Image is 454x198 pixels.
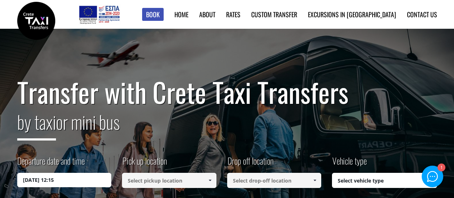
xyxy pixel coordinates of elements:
[122,173,216,188] input: Select pickup location
[122,155,167,173] label: Pick up location
[309,173,321,188] a: Show All Items
[227,155,273,173] label: Drop off location
[174,10,188,19] a: Home
[17,2,55,40] img: Crete Taxi Transfers | Safe Taxi Transfer Services from to Heraklion Airport, Chania Airport, Ret...
[226,10,240,19] a: Rates
[17,16,55,24] a: Crete Taxi Transfers | Safe Taxi Transfer Services from to Heraklion Airport, Chania Airport, Ret...
[17,107,437,146] h2: or mini bus
[251,10,297,19] a: Custom Transfer
[308,10,396,19] a: Excursions in [GEOGRAPHIC_DATA]
[332,173,437,188] span: Select vehicle type
[17,155,85,173] label: Departure date and time
[142,8,164,21] a: Book
[407,10,437,19] a: Contact us
[78,4,121,25] img: e-bannersEUERDF180X90.jpg
[437,164,445,172] div: 1
[227,173,322,188] input: Select drop-off location
[332,155,367,173] label: Vehicle type
[17,108,56,141] span: by taxi
[204,173,216,188] a: Show All Items
[17,77,437,107] h1: Transfer with Crete Taxi Transfers
[199,10,215,19] a: About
